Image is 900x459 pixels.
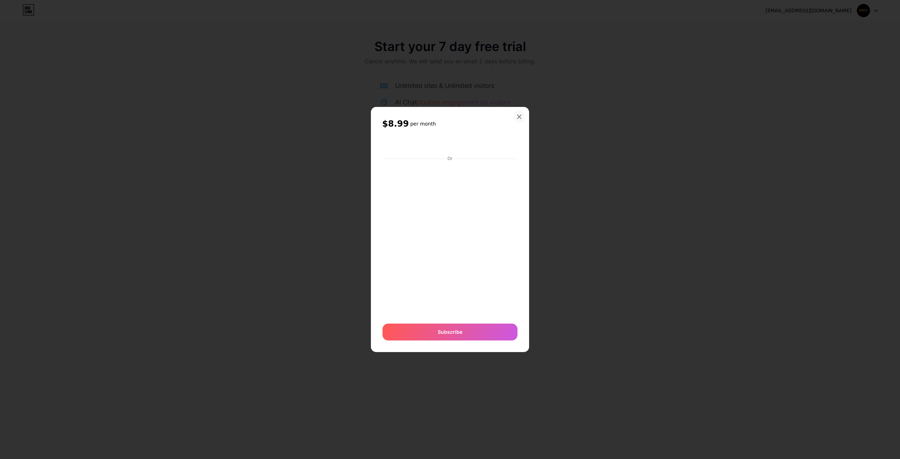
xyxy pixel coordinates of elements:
iframe: Secure payment input frame [382,137,517,154]
span: $8.99 [382,118,409,129]
iframe: Secure payment input frame [381,162,519,317]
h6: per month [410,120,436,127]
div: Or [446,156,454,161]
span: Subscribe [438,328,462,336]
